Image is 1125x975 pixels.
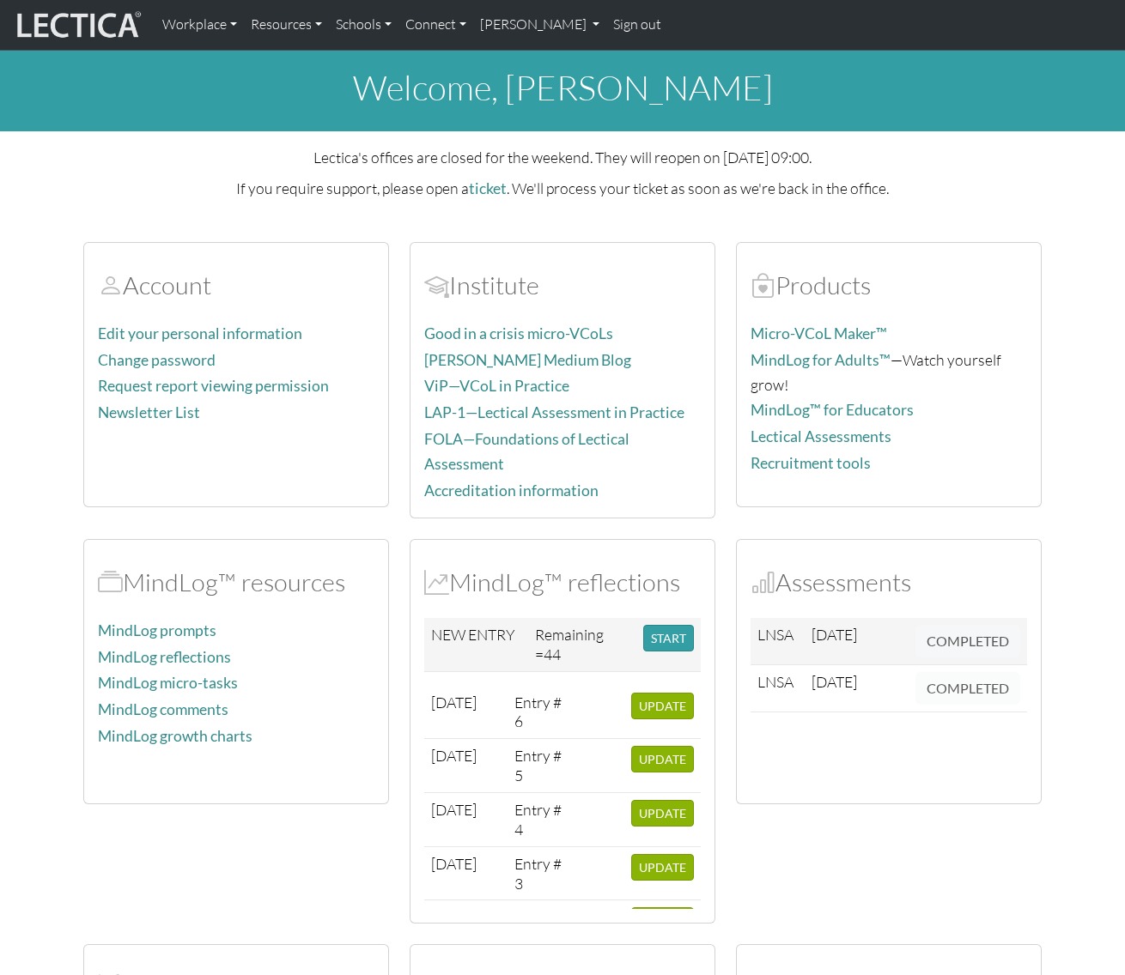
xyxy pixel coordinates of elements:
a: Accreditation information [424,481,599,500]
a: Connect [398,7,473,43]
td: Entry # 4 [508,793,571,847]
td: NEW ENTRY [424,618,528,671]
span: 44 [544,645,561,663]
span: [DATE] [431,854,477,873]
img: lecticalive [13,9,142,41]
td: Entry # 6 [508,686,571,739]
a: Schools [329,7,398,43]
td: Entry # 2 [508,900,571,954]
span: [DATE] [431,800,477,819]
a: MindLog comments [98,700,228,718]
span: UPDATE [639,752,686,766]
a: MindLog growth charts [98,727,252,745]
button: UPDATE [631,746,694,772]
span: [DATE] [812,625,857,644]
a: Micro-VCoL Maker™ [751,324,887,342]
span: Products [751,269,775,300]
h2: Products [751,270,1027,300]
a: FOLA—Foundations of Lectical Assessment [424,430,629,473]
a: LAP-1—Lectical Assessment in Practice [424,403,684,421]
button: UPDATE [631,693,694,719]
a: Lectical Assessments [751,427,891,445]
a: [PERSON_NAME] Medium Blog [424,351,631,369]
p: If you require support, please open a . We'll process your ticket as soon as we're back in the of... [83,176,1042,201]
a: ViP—VCoL in Practice [424,377,569,395]
a: Recruitment tools [751,454,871,472]
a: MindLog prompts [98,621,216,639]
span: UPDATE [639,806,686,821]
h2: Institute [424,270,701,300]
td: LNSA [751,618,805,665]
a: Request report viewing permission [98,377,329,395]
button: UPDATE [631,800,694,827]
a: Good in a crisis micro-VCoLs [424,324,613,342]
a: MindLog™ for Educators [751,401,914,419]
span: Assessments [751,566,775,597]
h2: MindLog™ reflections [424,567,701,597]
h2: Account [98,270,374,300]
button: START [643,625,694,651]
a: Sign out [606,7,668,43]
span: UPDATE [639,699,686,713]
td: LNSA [751,664,805,712]
a: MindLog micro-tasks [98,674,238,692]
td: Entry # 3 [508,846,571,900]
h2: Assessments [751,567,1027,597]
a: Resources [244,7,329,43]
span: Account [424,269,449,300]
span: [DATE] [431,907,477,926]
span: Account [98,269,123,300]
a: MindLog for Adults™ [751,351,891,369]
a: Edit your personal information [98,324,302,342]
a: MindLog reflections [98,648,231,666]
span: UPDATE [639,860,686,875]
a: ticket [469,179,507,197]
td: Entry # 5 [508,739,571,793]
p: Lectica's offices are closed for the weekend. They will reopen on [DATE] 09:00. [83,145,1042,169]
button: UPDATE [631,854,694,881]
span: [DATE] [431,693,477,712]
span: [DATE] [812,672,857,691]
td: Remaining = [528,618,636,671]
span: MindLog™ resources [98,566,123,597]
a: [PERSON_NAME] [473,7,606,43]
span: MindLog [424,566,449,597]
a: Workplace [155,7,244,43]
a: Change password [98,351,216,369]
a: Newsletter List [98,403,200,421]
h2: MindLog™ resources [98,567,374,597]
p: —Watch yourself grow! [751,348,1027,397]
span: [DATE] [431,746,477,765]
